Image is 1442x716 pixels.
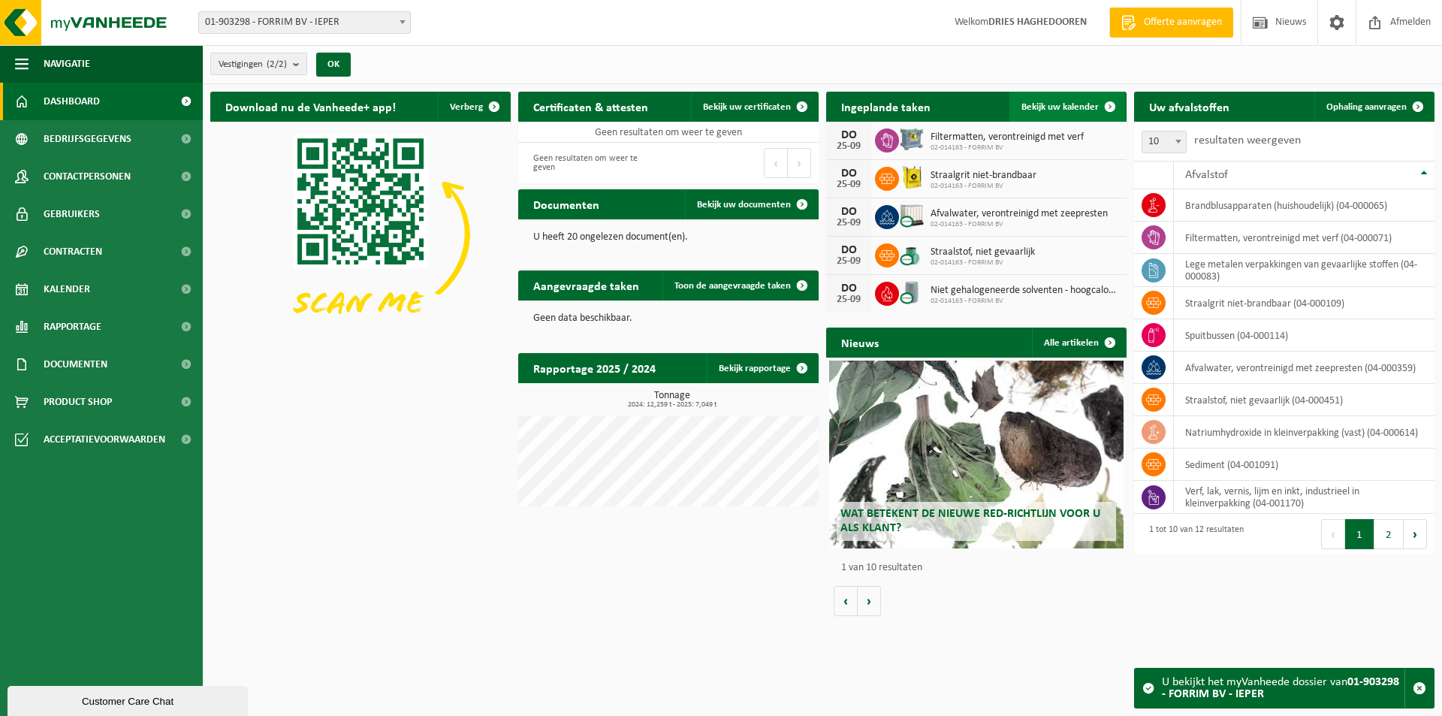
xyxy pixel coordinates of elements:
img: PB-AP-0800-MET-02-01 [899,126,925,152]
span: Straalstof, niet gevaarlijk [931,246,1035,258]
span: Gebruikers [44,195,100,233]
span: Ophaling aanvragen [1326,102,1407,112]
span: Wat betekent de nieuwe RED-richtlijn voor u als klant? [840,508,1100,534]
span: 2024: 12,259 t - 2025: 7,049 t [526,401,819,409]
h2: Nieuws [826,328,894,357]
td: filtermatten, verontreinigd met verf (04-000071) [1174,222,1434,254]
img: PB-OT-0200-CU [899,241,925,267]
td: natriumhydroxide in kleinverpakking (vast) (04-000614) [1174,416,1434,449]
span: 02-014163 - FORRIM BV [931,297,1119,306]
button: Next [788,148,811,178]
span: Afvalstof [1185,169,1228,181]
button: 1 [1345,519,1374,549]
a: Bekijk uw documenten [685,189,817,219]
span: Niet gehalogeneerde solventen - hoogcalorisch in 200lt-vat [931,285,1119,297]
span: 10 [1142,131,1186,153]
count: (2/2) [267,59,287,69]
a: Bekijk rapportage [707,353,817,383]
td: lege metalen verpakkingen van gevaarlijke stoffen (04-000083) [1174,254,1434,287]
div: 25-09 [834,295,864,305]
a: Alle artikelen [1032,328,1125,358]
span: Acceptatievoorwaarden [44,421,165,458]
a: Wat betekent de nieuwe RED-richtlijn voor u als klant? [829,361,1124,548]
span: Dashboard [44,83,100,120]
span: Product Shop [44,383,112,421]
span: Toon de aangevraagde taken [674,281,791,291]
span: Bekijk uw kalender [1021,102,1099,112]
span: Afvalwater, verontreinigd met zeepresten [931,208,1108,220]
h2: Documenten [518,189,614,219]
span: Contactpersonen [44,158,131,195]
div: 1 tot 10 van 12 resultaten [1142,518,1244,551]
a: Toon de aangevraagde taken [662,270,817,301]
strong: 01-903298 - FORRIM BV - IEPER [1162,676,1399,700]
span: Bekijk uw documenten [697,200,791,210]
div: 25-09 [834,180,864,190]
span: Filtermatten, verontreinigd met verf [931,131,1084,144]
span: 02-014163 - FORRIM BV [931,220,1108,229]
td: verf, lak, vernis, lijm en inkt, industrieel in kleinverpakking (04-001170) [1174,481,1434,514]
p: 1 van 10 resultaten [841,563,1119,573]
img: Download de VHEPlus App [210,122,511,347]
h2: Rapportage 2025 / 2024 [518,353,671,382]
a: Ophaling aanvragen [1314,92,1433,122]
img: LP-BB-01000-PPR-11 [899,165,925,190]
span: Kalender [44,270,90,308]
button: Previous [1321,519,1345,549]
div: DO [834,206,864,218]
span: Offerte aanvragen [1140,15,1226,30]
span: Straalgrit niet-brandbaar [931,170,1036,182]
img: LP-LD-00200-CU [899,279,925,305]
span: Navigatie [44,45,90,83]
td: sediment (04-001091) [1174,449,1434,481]
span: Vestigingen [219,53,287,76]
span: Bekijk uw certificaten [703,102,791,112]
button: Next [1404,519,1427,549]
td: straalstof, niet gevaarlijk (04-000451) [1174,384,1434,416]
label: resultaten weergeven [1194,134,1301,147]
button: Verberg [438,92,509,122]
p: U heeft 20 ongelezen document(en). [533,232,804,243]
span: Rapportage [44,308,101,346]
button: OK [316,53,351,77]
h2: Certificaten & attesten [518,92,663,121]
span: Bedrijfsgegevens [44,120,131,158]
div: Geen resultaten om weer te geven [526,147,661,180]
h3: Tonnage [526,391,819,409]
strong: DRIES HAGHEDOOREN [988,17,1087,28]
a: Bekijk uw certificaten [691,92,817,122]
div: DO [834,282,864,295]
td: spuitbussen (04-000114) [1174,319,1434,352]
a: Offerte aanvragen [1109,8,1233,38]
span: 01-903298 - FORRIM BV - IEPER [199,12,410,33]
button: Vorige [834,586,858,616]
h2: Ingeplande taken [826,92,946,121]
h2: Aangevraagde taken [518,270,654,300]
div: DO [834,168,864,180]
div: 25-09 [834,141,864,152]
td: straalgrit niet-brandbaar (04-000109) [1174,287,1434,319]
button: Previous [764,148,788,178]
span: Verberg [450,102,483,112]
span: 02-014163 - FORRIM BV [931,144,1084,153]
p: Geen data beschikbaar. [533,313,804,324]
button: Vestigingen(2/2) [210,53,307,75]
div: DO [834,244,864,256]
td: brandblusapparaten (huishoudelijk) (04-000065) [1174,189,1434,222]
button: Volgende [858,586,881,616]
h2: Uw afvalstoffen [1134,92,1244,121]
button: 2 [1374,519,1404,549]
img: PB-IC-CU [899,203,925,228]
span: 02-014163 - FORRIM BV [931,258,1035,267]
span: Documenten [44,346,107,383]
span: 10 [1142,131,1187,153]
td: afvalwater, verontreinigd met zeepresten (04-000359) [1174,352,1434,384]
div: 25-09 [834,218,864,228]
span: 01-903298 - FORRIM BV - IEPER [198,11,411,34]
td: Geen resultaten om weer te geven [518,122,819,143]
span: Contracten [44,233,102,270]
iframe: chat widget [8,683,251,716]
span: 02-014163 - FORRIM BV [931,182,1036,191]
div: U bekijkt het myVanheede dossier van [1162,669,1404,708]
